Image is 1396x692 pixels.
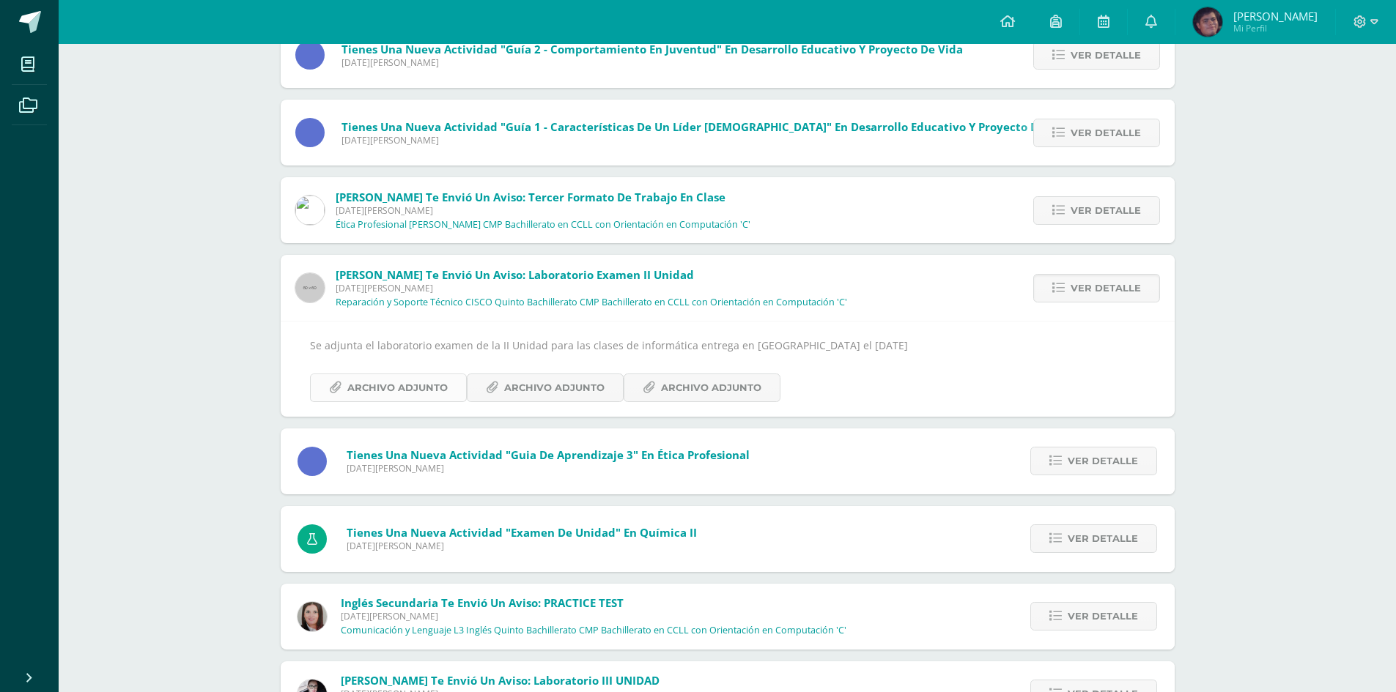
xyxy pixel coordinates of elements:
[341,673,660,688] span: [PERSON_NAME] te envió un aviso: Laboratorio III UNIDAD
[1071,42,1141,69] span: Ver detalle
[1233,9,1318,23] span: [PERSON_NAME]
[347,540,697,552] span: [DATE][PERSON_NAME]
[347,525,697,540] span: Tienes una nueva actividad "Examen de unidad" En Química II
[310,336,1145,401] div: Se adjunta el laboratorio examen de la II Unidad para las clases de informática entrega en [GEOGR...
[1193,7,1222,37] img: b91bcb0932fd45efafceb9568748ddf4.png
[1068,525,1138,552] span: Ver detalle
[1071,275,1141,302] span: Ver detalle
[336,267,694,282] span: [PERSON_NAME] te envió un aviso: Laboratorio Examen II Unidad
[336,297,847,308] p: Reparación y Soporte Técnico CISCO Quinto Bachillerato CMP Bachillerato en CCLL con Orientación e...
[347,462,750,475] span: [DATE][PERSON_NAME]
[341,119,1073,134] span: Tienes una nueva actividad "Guía 1 - Características de un líder [DEMOGRAPHIC_DATA]" En Desarroll...
[504,374,605,401] span: Archivo Adjunto
[295,196,325,225] img: 6dfd641176813817be49ede9ad67d1c4.png
[341,625,846,636] p: Comunicación y Lenguaje L3 Inglés Quinto Bachillerato CMP Bachillerato en CCLL con Orientación en...
[341,42,963,56] span: Tienes una nueva actividad "Guía 2 - Comportamiento en Juventud" En Desarrollo Educativo y Proyec...
[295,273,325,302] img: 60x60
[1233,22,1318,34] span: Mi Perfil
[336,190,725,204] span: [PERSON_NAME] te envió un aviso: Tercer formato de trabajo en clase
[347,374,448,401] span: Archivo Adjunto
[467,373,624,402] a: Archivo Adjunto
[661,374,761,401] span: Archivo Adjunto
[310,373,467,402] a: Archivo Adjunto
[1071,119,1141,146] span: Ver detalle
[298,602,327,631] img: 8af0450cf43d44e38c4a1497329761f3.png
[624,373,780,402] a: Archivo Adjunto
[336,219,750,231] p: Ética Profesional [PERSON_NAME] CMP Bachillerato en CCLL con Orientación en Computación 'C'
[341,595,624,610] span: Inglés Secundaria te envió un aviso: PRACTICE TEST
[341,610,846,622] span: [DATE][PERSON_NAME]
[341,56,963,69] span: [DATE][PERSON_NAME]
[1068,447,1138,475] span: Ver detalle
[1071,197,1141,224] span: Ver detalle
[347,447,750,462] span: Tienes una nueva actividad "Guia de aprendizaje 3" En Ética Profesional
[336,282,847,294] span: [DATE][PERSON_NAME]
[336,204,750,217] span: [DATE][PERSON_NAME]
[1068,603,1138,630] span: Ver detalle
[341,134,1073,146] span: [DATE][PERSON_NAME]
